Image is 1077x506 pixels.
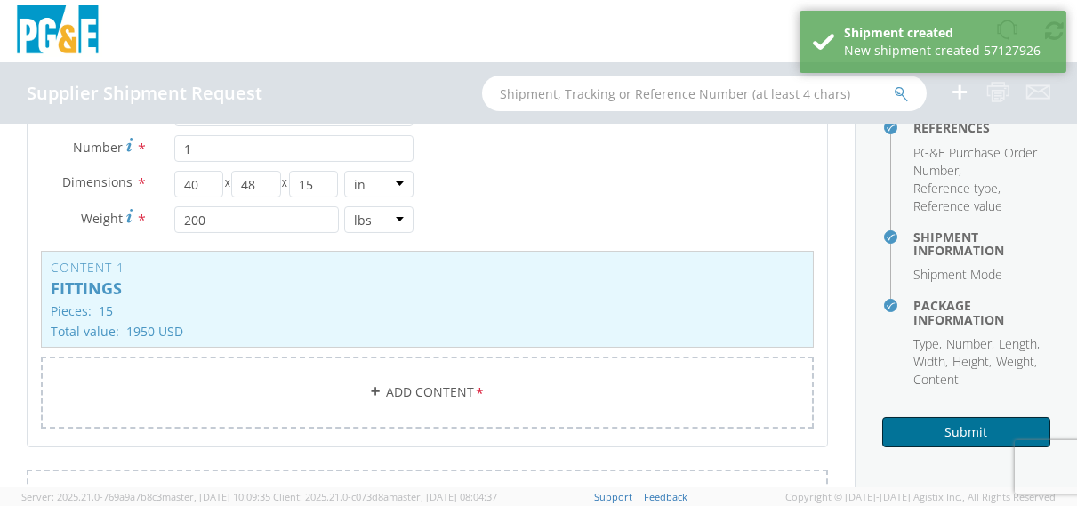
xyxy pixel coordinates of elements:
div: Shipment created [844,24,1053,42]
span: Height [952,353,989,370]
span: master, [DATE] 08:04:37 [389,490,497,503]
h4: Package Information [913,299,1050,326]
p: FITTINGS [51,280,804,298]
img: pge-logo-06675f144f4cfa6a6814.png [13,5,102,58]
div: New shipment created 57127926 [844,42,1053,60]
span: X [281,171,289,197]
span: Server: 2025.21.0-769a9a7b8c3 [21,490,270,503]
input: Shipment, Tracking or Reference Number (at least 4 chars) [482,76,927,111]
li: , [946,335,994,353]
input: Length [174,171,223,197]
li: , [913,144,1046,180]
span: Client: 2025.21.0-c073d8a [273,490,497,503]
span: Weight [81,210,123,227]
span: Number [946,335,992,352]
a: Add Content [41,357,814,429]
li: , [913,335,942,353]
span: Type [913,335,939,352]
span: Reference value [913,197,1002,214]
p: Pieces: 15 [51,304,804,317]
span: Length [999,335,1037,352]
span: X [223,171,231,197]
h4: Shipment Information [913,230,1050,258]
span: Weight [996,353,1034,370]
span: Number [73,139,123,156]
span: master, [DATE] 10:09:35 [162,490,270,503]
h4: Supplier Shipment Request [27,84,262,103]
span: PG&E Purchase Order Number [913,144,1037,179]
li: , [913,353,948,371]
li: , [913,180,1001,197]
input: Height [289,171,338,197]
a: Support [595,490,633,503]
h3: Content 1 [51,261,804,274]
span: Copyright © [DATE]-[DATE] Agistix Inc., All Rights Reserved [785,490,1056,504]
span: Dimensions [62,173,133,190]
li: , [999,335,1040,353]
li: , [996,353,1037,371]
li: , [952,353,992,371]
input: Width [231,171,280,197]
span: Reference type [913,180,998,197]
a: Feedback [645,490,688,503]
span: Width [913,353,945,370]
button: Submit [882,417,1050,447]
p: Total value: 1950 USD [51,325,804,338]
h4: References [913,121,1050,134]
span: Shipment Mode [913,266,1002,283]
span: Content [913,371,959,388]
